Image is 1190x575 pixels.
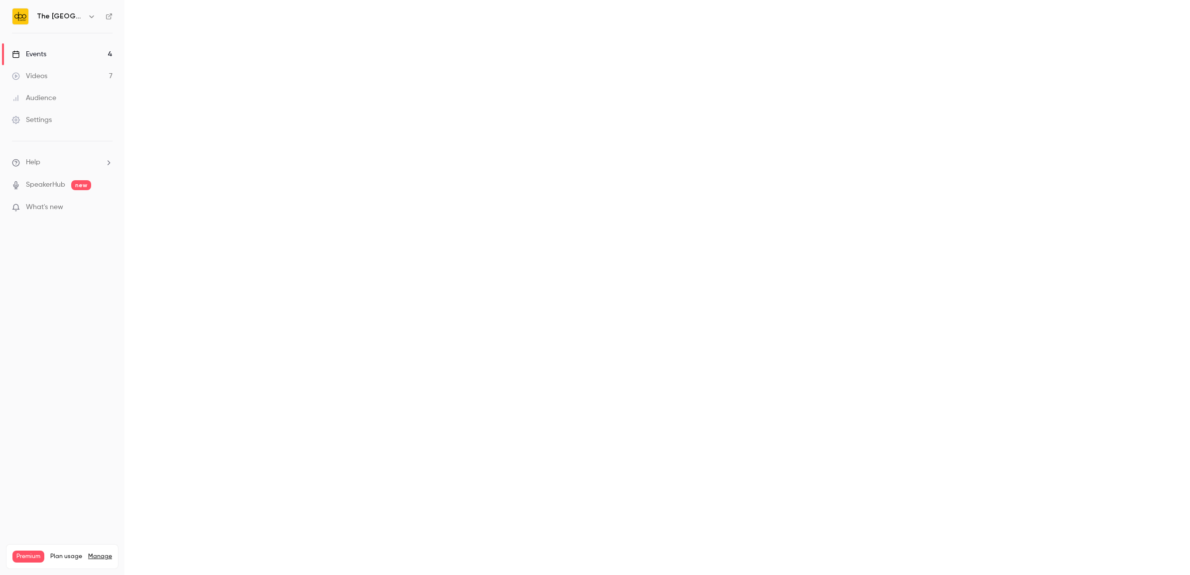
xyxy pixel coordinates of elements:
[12,8,28,24] img: The DPO Centre
[12,49,46,59] div: Events
[12,71,47,81] div: Videos
[50,553,82,561] span: Plan usage
[12,157,113,168] li: help-dropdown-opener
[26,157,40,168] span: Help
[101,203,113,212] iframe: Noticeable Trigger
[88,553,112,561] a: Manage
[37,11,84,21] h6: The [GEOGRAPHIC_DATA]
[12,115,52,125] div: Settings
[71,180,91,190] span: new
[12,93,56,103] div: Audience
[26,202,63,213] span: What's new
[12,551,44,563] span: Premium
[26,180,65,190] a: SpeakerHub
